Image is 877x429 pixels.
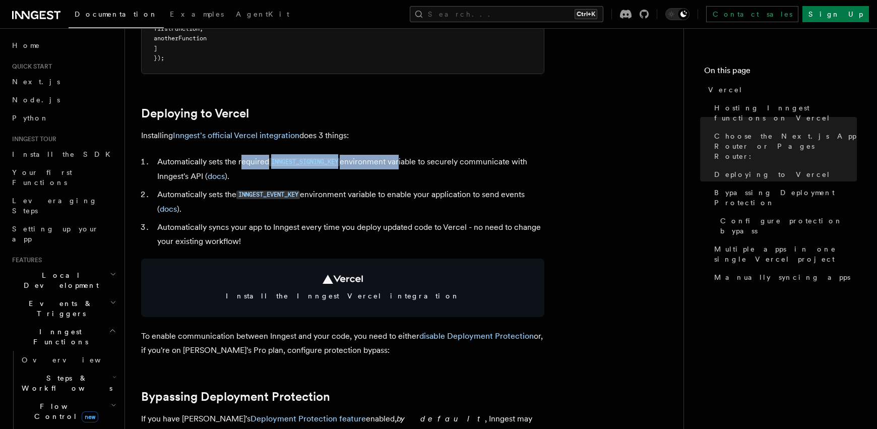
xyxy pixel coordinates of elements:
a: Setting up your app [8,220,118,248]
a: Leveraging Steps [8,192,118,220]
a: docs [160,204,177,214]
span: Hosting Inngest functions on Vercel [714,103,857,123]
a: Overview [18,351,118,369]
button: Inngest Functions [8,323,118,351]
a: Home [8,36,118,54]
span: Inngest tour [8,135,56,143]
a: Install the Inngest Vercel integration [141,259,544,317]
a: Bypassing Deployment Protection [710,183,857,212]
span: Your first Functions [12,168,72,187]
a: Inngest's official Vercel integration [173,131,299,140]
span: Install the Inngest Vercel integration [153,291,532,301]
a: Contact sales [706,6,798,22]
a: Deploying to Vercel [141,106,249,120]
span: Multiple apps in one single Vercel project [714,244,857,264]
a: Your first Functions [8,163,118,192]
button: Events & Triggers [8,294,118,323]
a: Python [8,109,118,127]
span: Flow Control [18,401,111,421]
a: Configure protection bypass [716,212,857,240]
p: Installing does 3 things: [141,129,544,143]
a: INNGEST_EVENT_KEY [236,190,300,199]
span: Leveraging Steps [12,197,97,215]
span: Bypassing Deployment Protection [714,188,857,208]
code: INNGEST_EVENT_KEY [236,191,300,199]
span: anotherFunction [154,35,207,42]
span: , [200,25,203,32]
em: by default [397,414,485,423]
a: AgentKit [230,3,295,27]
h4: On this page [704,65,857,81]
a: Install the SDK [8,145,118,163]
span: ] [154,45,157,52]
code: INNGEST_SIGNING_KEY [269,158,340,166]
button: Local Development [8,266,118,294]
span: Inngest Functions [8,327,109,347]
span: Choose the Next.js App Router or Pages Router: [714,131,857,161]
span: Deploying to Vercel [714,169,831,179]
span: }); [154,54,164,62]
li: Automatically syncs your app to Inngest every time you deploy updated code to Vercel - no need to... [154,220,544,249]
li: Automatically sets the environment variable to enable your application to send events ( ). [154,188,544,216]
kbd: Ctrl+K [575,9,597,19]
a: INNGEST_SIGNING_KEY [269,157,340,166]
span: Quick start [8,63,52,71]
a: Sign Up [802,6,869,22]
span: Features [8,256,42,264]
span: Python [12,114,49,122]
a: Multiple apps in one single Vercel project [710,240,857,268]
span: Setting up your app [12,225,99,243]
a: Choose the Next.js App Router or Pages Router: [710,127,857,165]
a: Next.js [8,73,118,91]
a: Node.js [8,91,118,109]
span: Examples [170,10,224,18]
span: Steps & Workflows [18,373,112,393]
li: Automatically sets the required environment variable to securely communicate with Inngest's API ( ). [154,155,544,183]
span: firstFunction [154,25,200,32]
button: Search...Ctrl+K [410,6,603,22]
a: Deploying to Vercel [710,165,857,183]
span: Events & Triggers [8,298,110,319]
span: Next.js [12,78,60,86]
a: Bypassing Deployment Protection [141,390,330,404]
span: AgentKit [236,10,289,18]
span: Home [12,40,40,50]
a: Deployment Protection feature [250,414,366,423]
a: Examples [164,3,230,27]
span: new [82,411,98,422]
a: docs [208,171,225,181]
a: disable Deployment Protection [419,331,534,341]
button: Flow Controlnew [18,397,118,425]
a: Documentation [69,3,164,28]
span: Install the SDK [12,150,116,158]
p: To enable communication between Inngest and your code, you need to either or, if you're on [PERSO... [141,329,544,357]
a: Vercel [704,81,857,99]
span: Node.js [12,96,60,104]
span: Local Development [8,270,110,290]
button: Toggle dark mode [665,8,690,20]
a: Manually syncing apps [710,268,857,286]
span: Documentation [75,10,158,18]
span: Configure protection bypass [720,216,857,236]
a: Hosting Inngest functions on Vercel [710,99,857,127]
span: Vercel [708,85,743,95]
button: Steps & Workflows [18,369,118,397]
span: Overview [22,356,126,364]
span: Manually syncing apps [714,272,850,282]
